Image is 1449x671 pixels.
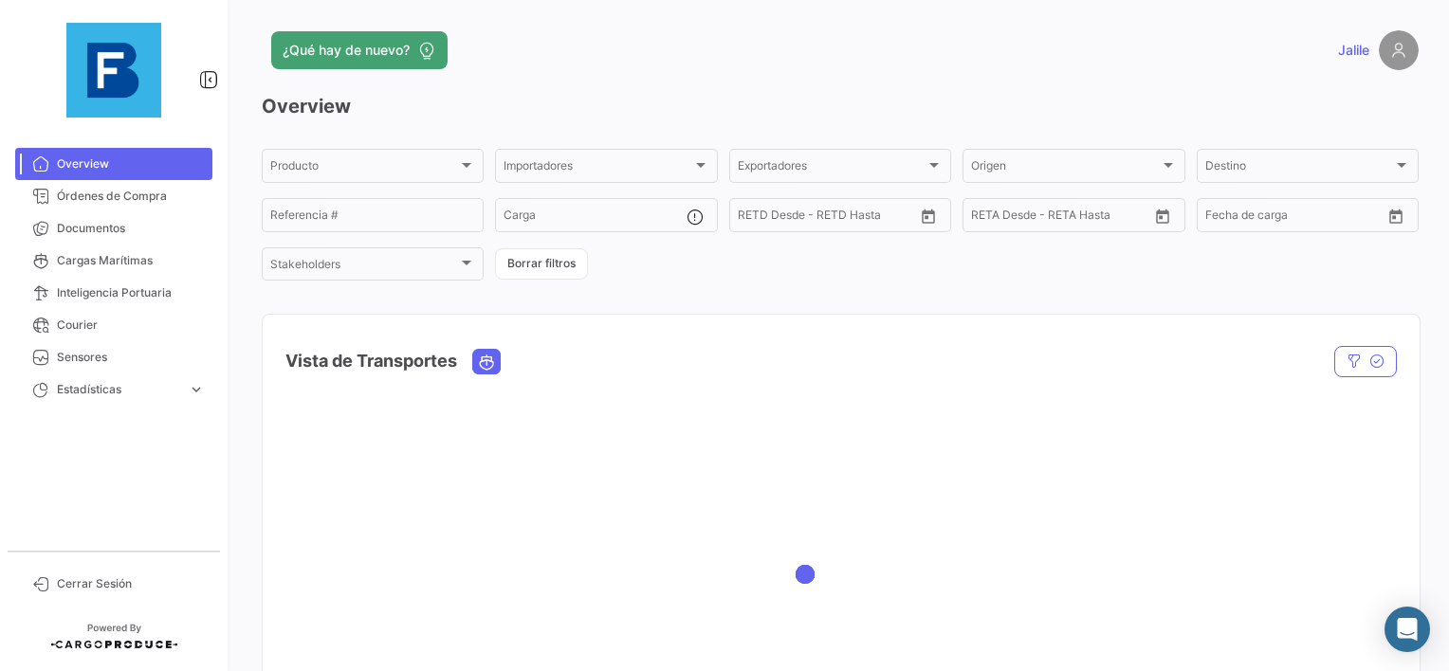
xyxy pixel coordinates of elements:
[1385,607,1430,652] div: Abrir Intercom Messenger
[15,212,212,245] a: Documentos
[914,202,943,230] button: Open calendar
[1382,202,1410,230] button: Open calendar
[971,211,1005,225] input: Desde
[262,93,1419,119] h3: Overview
[57,188,205,205] span: Órdenes de Compra
[1018,211,1103,225] input: Hasta
[285,348,457,374] h4: Vista de Transportes
[785,211,870,225] input: Hasta
[57,284,205,301] span: Inteligencia Portuaria
[15,277,212,309] a: Inteligencia Portuaria
[971,162,1159,175] span: Origen
[473,350,500,373] button: Ocean
[283,41,410,60] span: ¿Qué hay de nuevo?
[66,23,161,118] img: 12429640-9da8-4fa2-92c4-ea5716e443d2.jpg
[15,180,212,212] a: Órdenes de Compra
[57,220,205,237] span: Documentos
[57,349,205,366] span: Sensores
[1253,211,1337,225] input: Hasta
[504,162,691,175] span: Importadores
[1379,30,1419,70] img: placeholder-user.png
[495,248,588,280] button: Borrar filtros
[15,245,212,277] a: Cargas Marítimas
[15,341,212,373] a: Sensores
[1205,211,1239,225] input: Desde
[1148,202,1177,230] button: Open calendar
[57,252,205,269] span: Cargas Marítimas
[15,309,212,341] a: Courier
[188,381,205,398] span: expand_more
[270,162,458,175] span: Producto
[57,575,205,592] span: Cerrar Sesión
[1205,162,1393,175] span: Destino
[738,211,772,225] input: Desde
[57,381,180,398] span: Estadísticas
[57,155,205,172] span: Overview
[57,317,205,334] span: Courier
[738,162,926,175] span: Exportadores
[270,261,458,274] span: Stakeholders
[1338,41,1369,60] span: Jalile
[15,148,212,180] a: Overview
[271,31,448,69] button: ¿Qué hay de nuevo?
